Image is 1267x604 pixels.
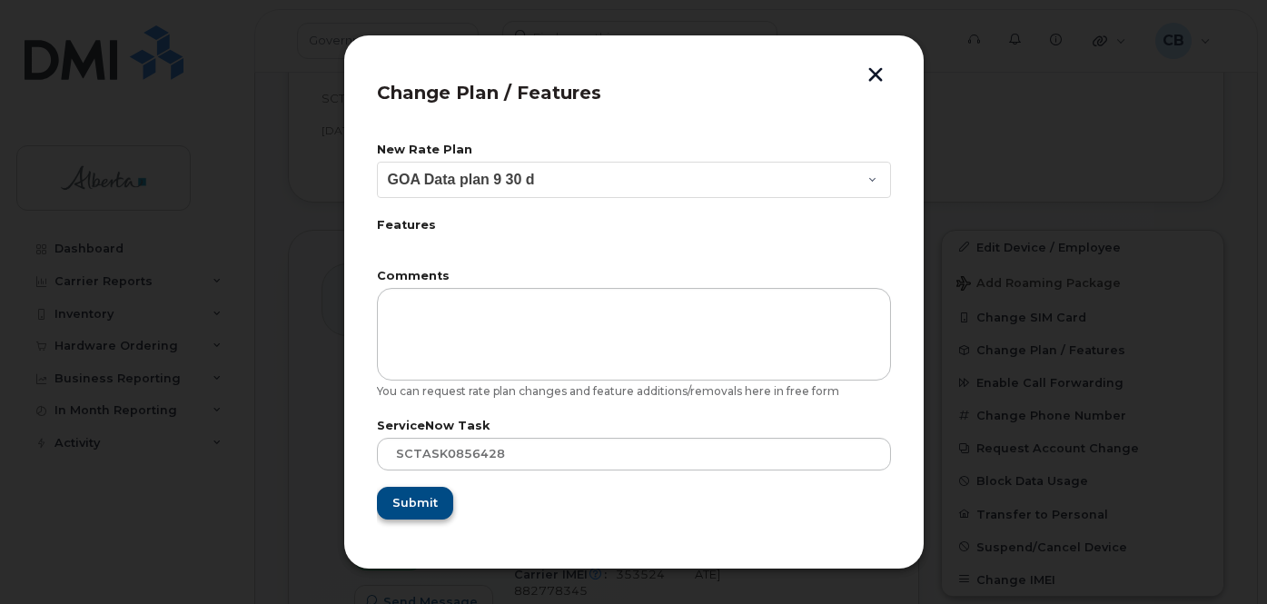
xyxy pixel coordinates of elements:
label: New Rate Plan [377,144,891,156]
label: Comments [377,271,891,282]
label: Features [377,220,891,232]
span: Submit [392,494,438,511]
div: You can request rate plan changes and feature additions/removals here in free form [377,384,891,399]
span: Change Plan / Features [377,82,601,104]
button: Submit [377,487,453,520]
label: ServiceNow Task [377,421,891,432]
